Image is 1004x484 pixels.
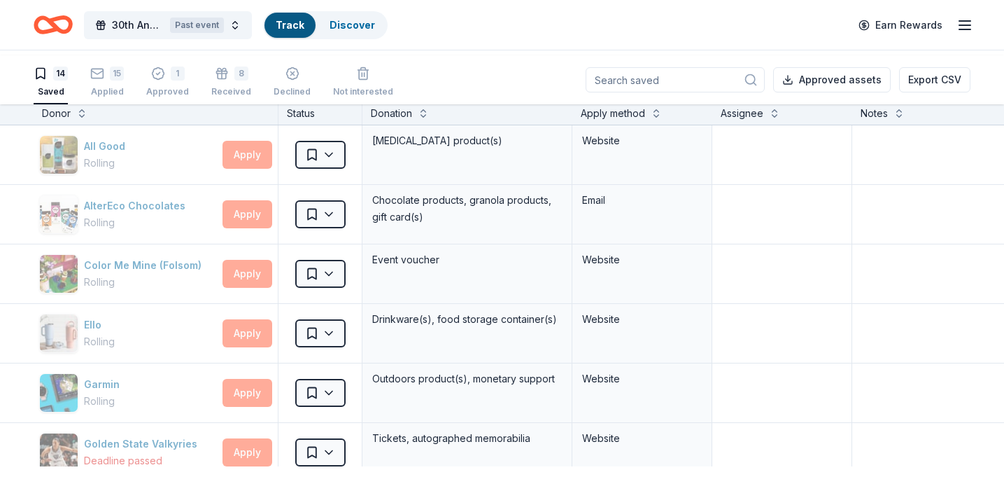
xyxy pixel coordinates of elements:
a: Home [34,8,73,41]
a: Track [276,19,304,31]
div: Assignee [721,105,763,122]
button: 1Approved [146,61,189,104]
div: Received [211,86,251,97]
div: Saved [34,86,68,97]
div: Past event [170,18,224,33]
div: 1 [171,67,185,81]
div: Website [582,132,702,149]
div: Chocolate products, granola products, gift card(s) [371,191,563,227]
button: Export CSV [899,67,970,92]
input: Search saved [586,67,765,92]
div: Not interested [333,86,393,97]
div: Notes [861,105,888,122]
div: Tickets, autographed memorabilia [371,429,563,448]
div: Drinkware(s), food storage container(s) [371,310,563,329]
div: 15 [110,67,124,81]
div: Donor [42,105,71,122]
button: 15Applied [90,61,124,104]
a: Earn Rewards [850,13,951,38]
div: Website [582,251,702,268]
div: Declined [274,86,311,97]
button: Declined [274,61,311,104]
div: Website [582,371,702,387]
button: TrackDiscover [263,11,388,39]
div: Approved [146,86,189,97]
div: Applied [90,86,124,97]
div: Website [582,311,702,328]
div: Email [582,192,702,209]
a: Discover [330,19,375,31]
div: 8 [234,67,248,81]
div: Website [582,430,702,447]
div: Status [278,99,362,125]
button: Not interested [333,61,393,104]
div: Outdoors product(s), monetary support [371,369,563,389]
button: 14Saved [34,61,68,104]
button: Approved assets [773,67,891,92]
div: [MEDICAL_DATA] product(s) [371,131,563,151]
div: Event voucher [371,250,563,270]
button: 30th Anniversary Octoberfest for a CausePast event [84,11,252,39]
div: 14 [53,67,68,81]
div: Donation [371,105,412,122]
button: 8Received [211,61,251,104]
div: Apply method [581,105,645,122]
span: 30th Anniversary Octoberfest for a Cause [112,17,164,34]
